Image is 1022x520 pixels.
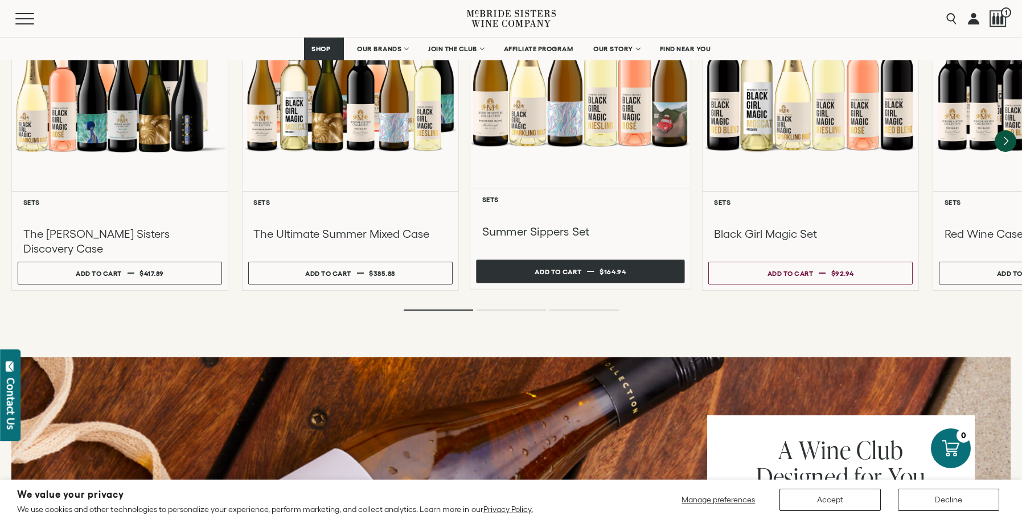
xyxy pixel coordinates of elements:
button: Add to cart $417.89 [18,262,222,284]
li: Page dot 1 [404,309,473,311]
span: Wine [799,433,851,467]
h3: Black Girl Magic Set [714,226,907,241]
div: Add to cart [535,263,581,280]
a: JOIN THE CLUB [421,38,491,60]
h6: Sets [482,195,679,203]
h3: Summer Sippers Set [482,224,679,240]
p: We use cookies and other technologies to personalize your experience, perform marketing, and coll... [17,504,533,514]
span: Manage preferences [682,495,755,504]
button: Add to cart $385.88 [248,262,452,284]
span: $417.89 [139,270,164,277]
span: $92.94 [831,270,854,277]
span: 1 [1001,7,1011,18]
span: AFFILIATE PROGRAM [504,45,573,53]
button: Manage preferences [675,489,762,511]
span: You [888,460,926,493]
span: $164.94 [600,268,626,275]
div: Add to cart [76,265,122,282]
li: Page dot 2 [477,309,546,311]
h6: Sets [714,199,907,206]
div: Contact Us [5,378,17,430]
span: $385.88 [369,270,395,277]
button: Accept [779,489,881,511]
a: OUR STORY [586,38,647,60]
a: AFFILIATE PROGRAM [496,38,581,60]
button: Mobile Menu Trigger [15,13,56,24]
span: FIND NEAR YOU [660,45,711,53]
span: Designed [756,460,849,493]
div: Add to cart [767,265,814,282]
div: 0 [957,428,971,443]
h3: The [PERSON_NAME] Sisters Discovery Case [23,226,216,256]
h6: Sets [23,199,216,206]
span: A [778,433,793,467]
a: FIND NEAR YOU [652,38,719,60]
a: OUR BRANDS [350,38,415,60]
button: Next [995,130,1016,152]
button: Add to cart $92.94 [708,262,913,284]
a: SHOP [304,38,344,60]
span: Club [856,433,903,467]
div: Add to cart [305,265,351,282]
h3: The Ultimate Summer Mixed Case [253,226,446,241]
button: Decline [898,489,999,511]
h2: We value your privacy [17,490,533,500]
span: OUR STORY [593,45,633,53]
h6: Sets [253,199,446,206]
span: JOIN THE CLUB [428,45,477,53]
li: Page dot 3 [549,309,619,311]
a: Privacy Policy. [483,505,533,514]
button: Add to cart $164.94 [476,260,684,283]
span: for [854,460,883,493]
span: SHOP [311,45,331,53]
span: OUR BRANDS [357,45,401,53]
